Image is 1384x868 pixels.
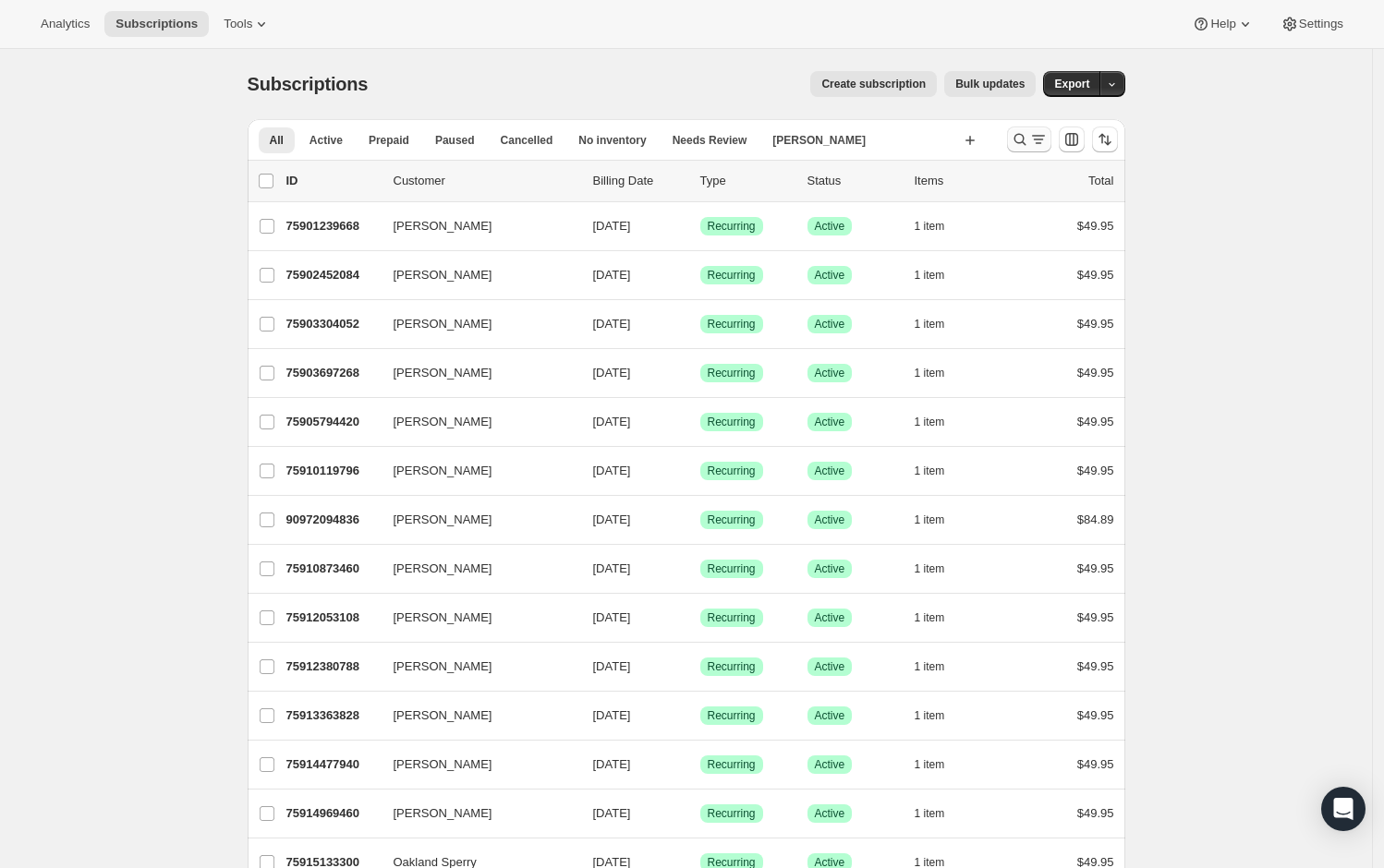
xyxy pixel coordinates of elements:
p: 75912053108 [286,609,379,627]
span: $49.95 [1077,806,1114,820]
span: 1 item [915,268,945,283]
div: 75912053108[PERSON_NAME][DATE]SuccessRecurringSuccessActive1 item$49.95 [286,605,1114,631]
span: Recurring [708,219,756,234]
span: Active [310,133,343,148]
span: [PERSON_NAME] [394,755,492,774]
button: 1 item [915,409,965,435]
span: 1 item [915,464,945,478]
span: [PERSON_NAME] [394,560,492,578]
span: 1 item [915,610,945,625]
p: ID [286,172,379,190]
span: $49.95 [1077,708,1114,722]
span: Active [815,366,845,380]
div: 75914969460[PERSON_NAME][DATE]SuccessRecurringSuccessActive1 item$49.95 [286,801,1114,826]
p: Status [807,172,900,190]
span: Recurring [708,464,756,478]
span: $49.95 [1077,561,1114,575]
button: Sort the results [1092,127,1118,152]
div: 75912380788[PERSON_NAME][DATE]SuccessRecurringSuccessActive1 item$49.95 [286,654,1114,680]
button: 1 item [915,703,965,729]
p: 75905794420 [286,413,379,431]
span: Active [815,219,845,234]
span: [PERSON_NAME] [394,266,492,284]
p: 75913363828 [286,706,379,725]
span: $49.95 [1077,317,1114,331]
p: 75902452084 [286,266,379,284]
div: 75902452084[PERSON_NAME][DATE]SuccessRecurringSuccessActive1 item$49.95 [286,262,1114,288]
p: 75903697268 [286,364,379,382]
span: [DATE] [593,415,631,428]
span: Settings [1299,17,1343,31]
span: Recurring [708,806,756,821]
div: Type [700,172,793,190]
div: 75914477940[PERSON_NAME][DATE]SuccessRecurringSuccessActive1 item$49.95 [286,752,1114,778]
p: 75914969460 [286,804,379,823]
button: Bulk updates [944,71,1036,97]
span: 1 item [915,757,945,772]
span: [DATE] [593,561,631,575]
span: [PERSON_NAME] [394,657,492,676]
span: All [270,133,284,148]
div: Open Intercom Messenger [1321,787,1366,831]
button: Create subscription [810,71,937,97]
span: Recurring [708,561,756,576]
span: Active [815,757,845,772]
span: Active [815,317,845,332]
p: 75910873460 [286,560,379,578]
span: [PERSON_NAME] [394,462,492,480]
span: [PERSON_NAME] [772,133,866,148]
span: Active [815,561,845,576]
span: 1 item [915,219,945,234]
button: 1 item [915,654,965,680]
span: $49.95 [1077,366,1114,380]
p: 75903304052 [286,315,379,333]
button: 1 item [915,507,965,533]
span: [DATE] [593,512,631,526]
span: [PERSON_NAME] [394,413,492,431]
button: Tools [212,11,282,37]
span: 1 item [915,561,945,576]
button: [PERSON_NAME] [382,211,567,241]
span: Recurring [708,268,756,283]
p: 90972094836 [286,511,379,529]
span: Cancelled [501,133,553,148]
button: [PERSON_NAME] [382,750,567,779]
span: 1 item [915,415,945,429]
span: Recurring [708,317,756,332]
span: [PERSON_NAME] [394,315,492,333]
p: Total [1088,172,1113,190]
button: Search and filter results [1007,127,1051,152]
button: 1 item [915,458,965,484]
span: Active [815,659,845,674]
span: 1 item [915,512,945,527]
span: Recurring [708,512,756,527]
span: 1 item [915,806,945,821]
button: 1 item [915,556,965,582]
span: [PERSON_NAME] [394,511,492,529]
button: [PERSON_NAME] [382,309,567,339]
div: 75903304052[PERSON_NAME][DATE]SuccessRecurringSuccessActive1 item$49.95 [286,311,1114,337]
button: [PERSON_NAME] [382,701,567,730]
span: [DATE] [593,219,631,233]
span: Subscriptions [115,17,198,31]
span: Recurring [708,757,756,772]
p: 75912380788 [286,657,379,676]
button: Customize table column order and visibility [1059,127,1085,152]
span: Active [815,708,845,723]
span: Needs Review [673,133,747,148]
div: 75905794420[PERSON_NAME][DATE]SuccessRecurringSuccessActive1 item$49.95 [286,409,1114,435]
div: Items [915,172,1007,190]
span: $49.95 [1077,464,1114,477]
span: [DATE] [593,268,631,282]
button: 1 item [915,360,965,386]
button: Settings [1269,11,1354,37]
span: Recurring [708,659,756,674]
button: Export [1043,71,1100,97]
p: 75910119796 [286,462,379,480]
span: Help [1210,17,1235,31]
span: Recurring [708,366,756,380]
span: Tools [224,17,252,31]
span: [DATE] [593,806,631,820]
button: [PERSON_NAME] [382,799,567,828]
button: 1 item [915,262,965,288]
